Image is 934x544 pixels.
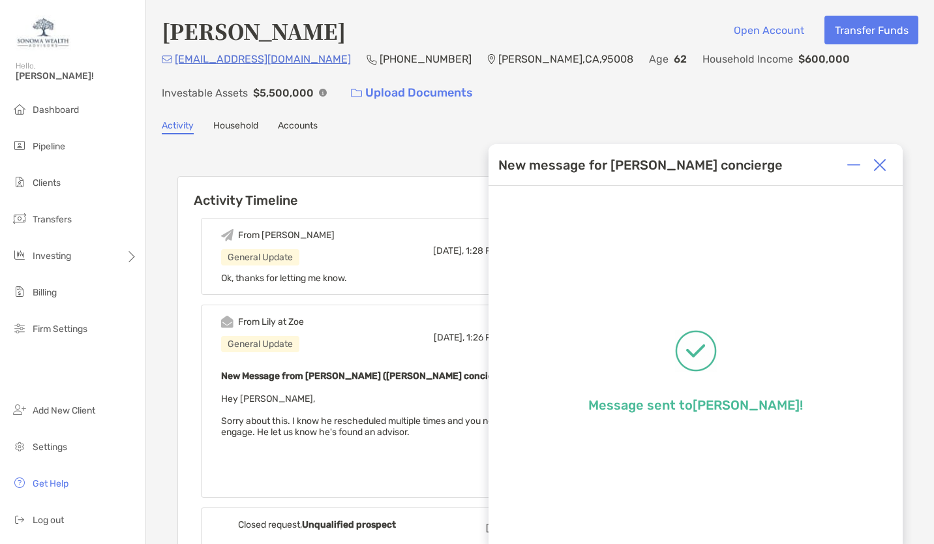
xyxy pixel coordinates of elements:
[221,336,299,352] div: General Update
[33,324,87,335] span: Firm Settings
[278,120,318,134] a: Accounts
[221,370,511,382] b: New Message from [PERSON_NAME] ([PERSON_NAME] concierge)
[12,174,27,190] img: clients icon
[702,51,793,67] p: Household Income
[675,330,717,372] img: Message successfully sent
[221,249,299,265] div: General Update
[33,141,65,152] span: Pipeline
[302,519,396,530] b: Unqualified prospect
[649,51,669,67] p: Age
[12,138,27,153] img: pipeline icon
[12,320,27,336] img: firm-settings icon
[221,229,233,241] img: Event icon
[342,79,481,107] a: Upload Documents
[466,332,513,343] span: 1:26 PM PD
[238,230,335,241] div: From [PERSON_NAME]
[33,405,95,416] span: Add New Client
[213,120,258,134] a: Household
[498,157,783,173] div: New message for [PERSON_NAME] concierge
[824,16,918,44] button: Transfer Funds
[253,85,314,101] p: $5,500,000
[162,55,172,63] img: Email Icon
[16,70,138,82] span: [PERSON_NAME]!
[238,519,396,530] div: Closed request,
[178,177,607,208] h6: Activity Timeline
[798,51,850,67] p: $600,000
[367,54,377,65] img: Phone Icon
[12,101,27,117] img: dashboard icon
[434,332,464,343] span: [DATE],
[33,287,57,298] span: Billing
[33,442,67,453] span: Settings
[162,120,194,134] a: Activity
[33,104,79,115] span: Dashboard
[221,316,233,328] img: Event icon
[487,54,496,65] img: Location Icon
[12,402,27,417] img: add_new_client icon
[221,519,233,531] img: Event icon
[319,89,327,97] img: Info Icon
[873,159,886,172] img: Close
[221,273,347,284] span: Ok, thanks for letting me know.
[238,316,304,327] div: From Lily at Zoe
[433,245,464,256] span: [DATE],
[33,177,61,189] span: Clients
[12,211,27,226] img: transfers icon
[380,51,472,67] p: [PHONE_NUMBER]
[33,250,71,262] span: Investing
[486,522,517,534] span: [DATE],
[588,397,803,413] p: Message sent to [PERSON_NAME] !
[12,284,27,299] img: billing icon
[12,247,27,263] img: investing icon
[221,393,533,438] span: Hey [PERSON_NAME], Sorry about this. I know he rescheduled multiple times and you never got to en...
[466,245,513,256] span: 1:28 PM PD
[12,438,27,454] img: settings icon
[162,85,248,101] p: Investable Assets
[33,478,68,489] span: Get Help
[33,515,64,526] span: Log out
[162,16,346,46] h4: [PERSON_NAME]
[175,51,351,67] p: [EMAIL_ADDRESS][DOMAIN_NAME]
[498,51,633,67] p: [PERSON_NAME] , CA , 95008
[351,89,362,98] img: button icon
[16,5,71,52] img: Zoe Logo
[12,511,27,527] img: logout icon
[674,51,687,67] p: 62
[847,159,860,172] img: Expand or collapse
[723,16,814,44] button: Open Account
[33,214,72,225] span: Transfers
[12,475,27,491] img: get-help icon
